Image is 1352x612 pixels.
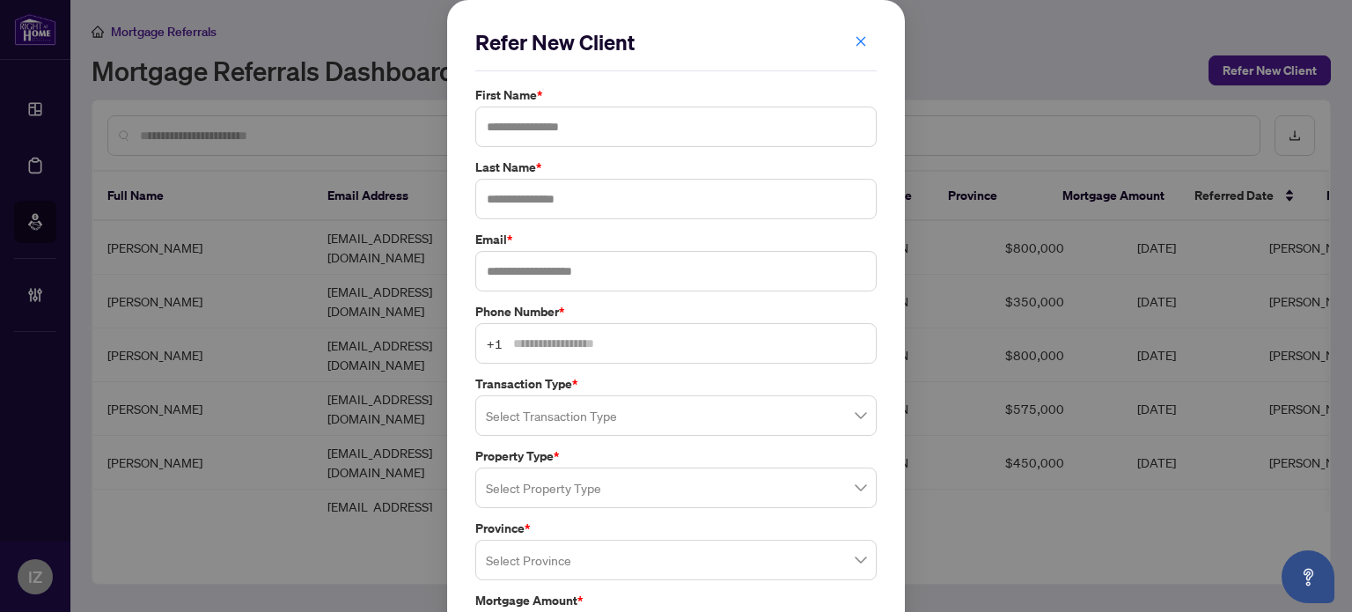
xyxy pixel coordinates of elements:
label: Phone Number [475,302,877,321]
span: close [855,35,867,48]
label: Property Type [475,446,877,466]
label: Last Name [475,158,877,177]
label: Transaction Type [475,374,877,394]
label: Province [475,519,877,538]
label: Email [475,230,877,249]
h2: Refer New Client [475,28,877,56]
label: Mortgage Amount [475,591,877,610]
button: Open asap [1282,550,1334,603]
label: First Name [475,85,877,105]
span: +1 [487,334,503,353]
